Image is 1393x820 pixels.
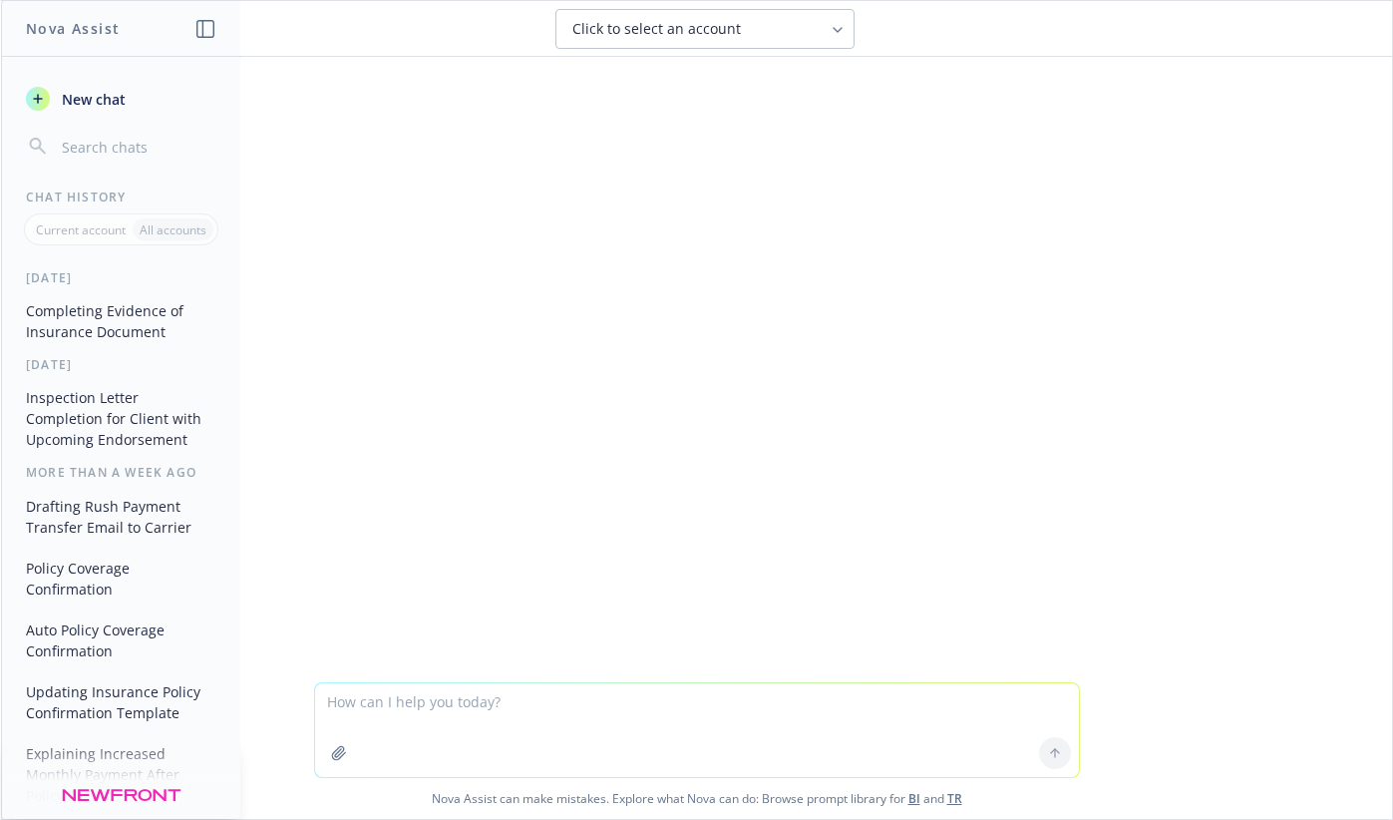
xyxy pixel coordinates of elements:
button: Auto Policy Coverage Confirmation [18,614,224,667]
div: [DATE] [2,269,240,286]
input: Search chats [58,133,216,161]
p: All accounts [140,221,206,238]
button: Drafting Rush Payment Transfer Email to Carrier [18,490,224,544]
p: Current account [36,221,126,238]
a: TR [947,790,962,807]
span: Nova Assist can make mistakes. Explore what Nova can do: Browse prompt library for and [9,778,1384,819]
div: More than a week ago [2,464,240,481]
span: New chat [58,89,126,110]
button: New chat [18,81,224,117]
div: Chat History [2,189,240,205]
button: Completing Evidence of Insurance Document [18,294,224,348]
button: Updating Insurance Policy Confirmation Template [18,675,224,729]
button: Policy Coverage Confirmation [18,552,224,606]
span: Click to select an account [572,19,741,39]
h1: Nova Assist [26,18,120,39]
button: Inspection Letter Completion for Client with Upcoming Endorsement [18,381,224,456]
button: Explaining Increased Monthly Payment After Policy Rewrite [18,737,224,812]
div: [DATE] [2,356,240,373]
button: Click to select an account [555,9,855,49]
a: BI [908,790,920,807]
